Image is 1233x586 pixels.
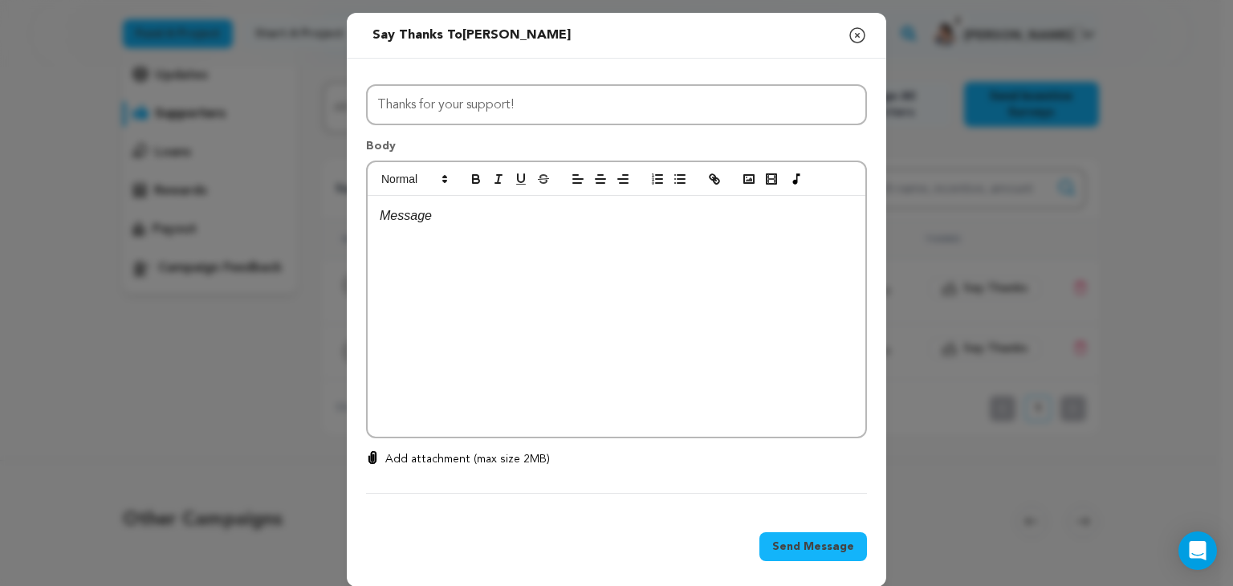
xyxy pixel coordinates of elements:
div: Open Intercom Messenger [1178,531,1217,570]
input: Subject [366,84,867,125]
p: Add attachment (max size 2MB) [385,451,550,467]
span: [PERSON_NAME] [462,29,571,42]
span: Send Message [772,539,854,555]
button: Send Message [759,532,867,561]
p: Body [366,138,867,161]
div: Say thanks to [372,26,571,45]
